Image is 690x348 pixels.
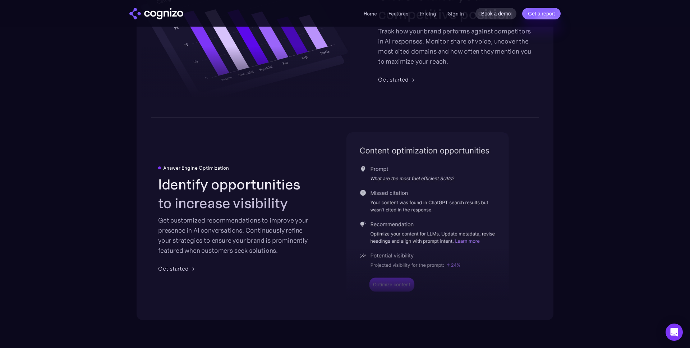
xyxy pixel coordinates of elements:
div: Open Intercom Messenger [666,324,683,341]
img: content optimization for LLMs [346,132,509,305]
a: Features [388,10,408,17]
a: Get a report [522,8,561,19]
a: Get started [378,75,417,84]
a: Book a demo [475,8,517,19]
a: Sign in [448,9,464,18]
a: Pricing [420,10,436,17]
div: Get customized recommendations to improve your presence in AI conversations. Continuously refine ... [158,215,312,256]
a: home [129,8,183,19]
div: Track how your brand performs against competitors in AI responses. Monitor share of voice, uncove... [378,26,532,67]
div: Answer Engine Optimization [163,165,229,171]
div: Get started [158,264,189,273]
h2: Identify opportunities to increase visibility [158,175,312,212]
a: Home [364,10,377,17]
img: cognizo logo [129,8,183,19]
div: Get started [378,75,409,84]
a: Get started [158,264,197,273]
